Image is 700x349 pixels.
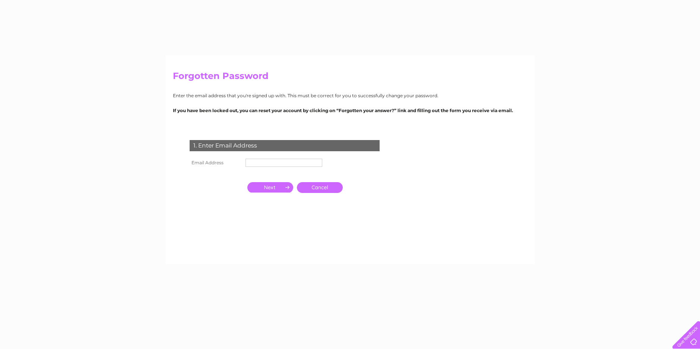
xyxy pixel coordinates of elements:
[173,92,528,99] p: Enter the email address that you're signed up with. This must be correct for you to successfully ...
[188,157,244,169] th: Email Address
[173,107,528,114] p: If you have been locked out, you can reset your account by clicking on “Forgotten your answer?” l...
[190,140,380,151] div: 1. Enter Email Address
[297,182,343,193] a: Cancel
[173,71,528,85] h2: Forgotten Password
